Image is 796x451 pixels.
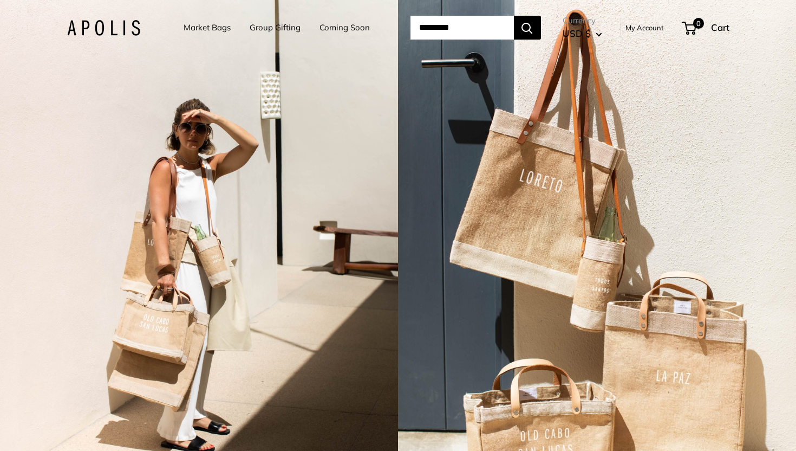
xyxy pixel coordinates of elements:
[563,28,591,39] span: USD $
[514,16,541,40] button: Search
[319,20,370,35] a: Coming Soon
[67,20,140,36] img: Apolis
[625,21,664,34] a: My Account
[693,18,703,29] span: 0
[184,20,231,35] a: Market Bags
[683,19,729,36] a: 0 Cart
[563,13,602,28] span: Currency
[711,22,729,33] span: Cart
[563,25,602,42] button: USD $
[250,20,301,35] a: Group Gifting
[410,16,514,40] input: Search...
